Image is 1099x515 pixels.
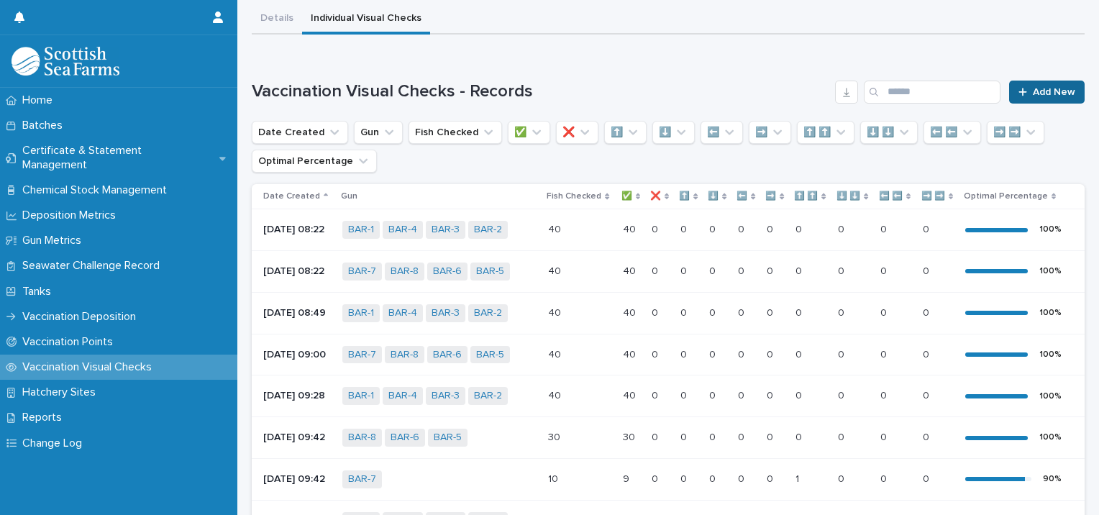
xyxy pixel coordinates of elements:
div: 100 % [1039,266,1062,276]
h1: Vaccination Visual Checks - Records [252,81,829,102]
button: Gun [354,121,403,144]
a: BAR-2 [474,390,502,402]
p: 0 [680,429,690,444]
p: 0 [709,387,719,402]
p: 0 [767,304,776,319]
p: 0 [680,387,690,402]
p: 30 [623,429,638,444]
button: ⬅️ [701,121,743,144]
p: 0 [652,304,661,319]
a: BAR-4 [388,390,417,402]
p: Deposition Metrics [17,209,127,222]
p: 0 [838,263,847,278]
p: 0 [923,346,932,361]
p: 0 [652,429,661,444]
p: 0 [738,387,747,402]
p: 0 [709,263,719,278]
p: 40 [623,221,639,236]
p: 0 [709,346,719,361]
p: Change Log [17,437,94,450]
p: 0 [652,263,661,278]
a: BAR-1 [348,224,374,236]
p: [DATE] 09:00 [263,349,331,361]
p: 0 [838,346,847,361]
p: 0 [709,221,719,236]
p: 0 [652,387,661,402]
button: Optimal Percentage [252,150,377,173]
p: 30 [548,429,563,444]
button: ➡️ ➡️ [987,121,1044,144]
p: [DATE] 08:22 [263,224,331,236]
input: Search [864,81,1000,104]
button: Date Created [252,121,348,144]
p: 0 [680,263,690,278]
p: [DATE] 09:28 [263,390,331,402]
p: 0 [709,304,719,319]
p: Vaccination Deposition [17,310,147,324]
p: Home [17,94,64,107]
p: Certificate & Statement Management [17,144,219,171]
p: Batches [17,119,74,132]
p: 0 [795,263,805,278]
button: ⬇️ [652,121,695,144]
p: 0 [923,304,932,319]
p: 40 [623,263,639,278]
a: BAR-2 [474,307,502,319]
p: 40 [623,387,639,402]
p: 0 [680,221,690,236]
a: BAR-3 [432,390,460,402]
button: Fish Checked [409,121,502,144]
p: 40 [623,304,639,319]
a: BAR-8 [391,349,419,361]
p: 0 [838,221,847,236]
p: Chemical Stock Management [17,183,178,197]
p: Reports [17,411,73,424]
a: BAR-8 [348,432,376,444]
button: Individual Visual Checks [302,4,430,35]
a: BAR-7 [348,265,376,278]
p: 0 [838,470,847,486]
p: Vaccination Points [17,335,124,349]
div: 100 % [1039,224,1062,234]
div: 100 % [1039,308,1062,318]
p: 40 [623,346,639,361]
p: ⬆️ [679,188,690,204]
a: BAR-5 [434,432,462,444]
p: [DATE] 08:49 [263,307,331,319]
tr: [DATE] 09:00BAR-7 BAR-8 BAR-6 BAR-5 4040 4040 00 00 00 00 00 00 00 00 00 100% [252,334,1085,375]
p: 40 [548,263,564,278]
p: 0 [880,221,890,236]
p: 0 [680,346,690,361]
p: ➡️ [765,188,776,204]
a: Add New [1009,81,1085,104]
p: ⬇️ [708,188,719,204]
p: Fish Checked [547,188,601,204]
p: 0 [838,304,847,319]
p: 0 [738,304,747,319]
p: 0 [880,304,890,319]
p: Optimal Percentage [964,188,1048,204]
p: 0 [880,429,890,444]
button: Details [252,4,302,35]
button: ⬆️ [604,121,647,144]
a: BAR-5 [476,349,504,361]
p: Tanks [17,285,63,298]
a: BAR-8 [391,265,419,278]
p: Gun Metrics [17,234,93,247]
p: ⬅️ ⬅️ [879,188,903,204]
p: [DATE] 09:42 [263,473,331,486]
a: BAR-4 [388,224,417,236]
p: 0 [680,470,690,486]
p: 0 [652,346,661,361]
img: uOABhIYSsOPhGJQdTwEw [12,47,119,76]
a: BAR-1 [348,307,374,319]
p: 0 [738,429,747,444]
button: ⬆️ ⬆️ [797,121,854,144]
p: 0 [795,429,805,444]
p: 0 [923,429,932,444]
p: 0 [738,346,747,361]
tr: [DATE] 08:22BAR-1 BAR-4 BAR-3 BAR-2 4040 4040 00 00 00 00 00 00 00 00 00 100% [252,209,1085,251]
p: Vaccination Visual Checks [17,360,163,374]
a: BAR-2 [474,224,502,236]
p: Hatchery Sites [17,386,107,399]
